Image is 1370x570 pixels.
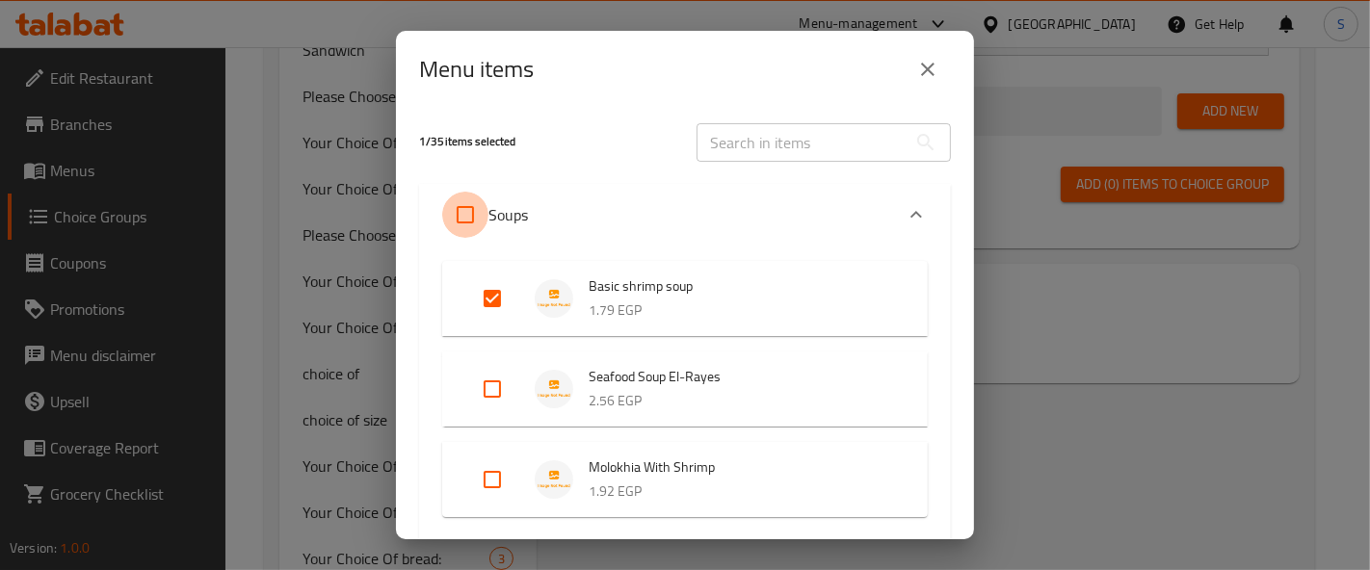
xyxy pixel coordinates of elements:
[589,365,889,389] span: Seafood Soup El-Rayes
[419,246,951,548] div: Expand
[589,298,889,323] p: 1.79 EGP
[905,46,951,92] button: close
[535,279,573,318] img: Basic shrimp soup
[589,389,889,413] p: 2.56 EGP
[442,442,928,517] div: Expand
[589,455,889,479] span: Molokhia With Shrimp
[442,351,928,427] div: Expand
[535,460,573,499] img: Molokhia With Shrimp
[442,261,928,336] div: Expand
[697,123,907,162] input: Search in items
[419,184,951,246] div: Expand
[535,370,573,408] img: Seafood Soup El-Rayes
[488,203,528,226] p: Soups
[419,54,534,85] h2: Menu items
[589,479,889,504] p: 1.92 EGP
[419,134,673,150] h5: 1 / 35 items selected
[589,274,889,298] span: Basic shrimp soup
